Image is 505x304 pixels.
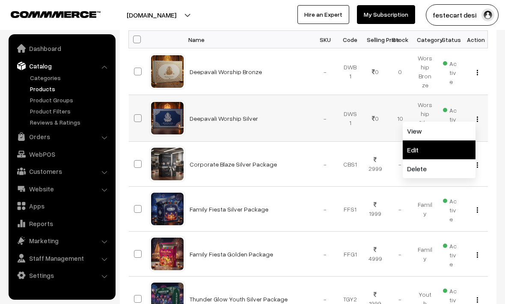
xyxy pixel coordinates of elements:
a: Website [11,181,113,197]
td: 0 [388,48,413,95]
a: Hire an Expert [297,5,349,24]
th: Status [438,31,463,48]
th: Name [184,31,313,48]
a: Corporate Blaze Silver Package [190,161,277,168]
a: Orders [11,129,113,144]
td: Family [413,187,437,232]
img: user [481,9,494,21]
td: CBS1 [338,142,362,187]
a: Family Fiesta Silver Package [190,206,268,213]
td: - [388,142,413,187]
span: Active [443,57,457,86]
td: 10 [388,95,413,142]
img: Menu [477,297,478,303]
a: Products [28,84,113,93]
img: Menu [477,162,478,168]
img: COMMMERCE [11,11,101,18]
td: - [313,142,338,187]
a: Reports [11,216,113,231]
a: COMMMERCE [11,9,86,19]
a: Customers [11,164,113,179]
td: - [313,95,338,142]
td: - [388,187,413,232]
a: Family Fiesta Golden Package [190,250,273,258]
td: 2999 [362,142,387,187]
td: - [388,232,413,277]
span: Active [443,104,457,133]
td: 4999 [362,232,387,277]
td: 1999 [362,187,387,232]
th: Code [338,31,362,48]
td: DWB1 [338,48,362,95]
a: Product Filters [28,107,113,116]
a: Deepavali Worship Silver [190,115,258,122]
td: Worship Silver [413,95,437,142]
td: - [313,232,338,277]
a: Categories [28,73,113,82]
img: Menu [477,207,478,213]
img: Menu [477,252,478,258]
th: Stock [388,31,413,48]
a: Deepavali Worship Bronze [190,68,262,75]
img: Menu [477,70,478,75]
a: Reviews & Ratings [28,118,113,127]
button: festecart desi [426,4,499,26]
a: Edit [403,140,475,159]
th: Category [413,31,437,48]
a: Settings [11,268,113,283]
td: Family [413,232,437,277]
a: Delete [403,159,475,178]
td: FFG1 [338,232,362,277]
span: Active [443,239,457,268]
a: Staff Management [11,250,113,266]
a: My Subscription [357,5,415,24]
a: WebPOS [11,146,113,162]
a: Marketing [11,233,113,248]
a: Catalog [11,58,113,74]
td: DWS1 [338,95,362,142]
td: - [313,187,338,232]
button: [DOMAIN_NAME] [97,4,206,26]
a: Thunder Glow Youth Silver Package [190,295,288,303]
a: Apps [11,198,113,214]
th: Action [463,31,487,48]
th: Selling Price [362,31,387,48]
a: View [403,122,475,140]
td: Worship Bronze [413,48,437,95]
td: 0 [362,95,387,142]
a: Dashboard [11,41,113,56]
th: SKU [313,31,338,48]
img: Menu [477,116,478,122]
a: Product Groups [28,95,113,104]
td: FFS1 [338,187,362,232]
td: - [313,48,338,95]
td: 0 [362,48,387,95]
span: Active [443,194,457,224]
